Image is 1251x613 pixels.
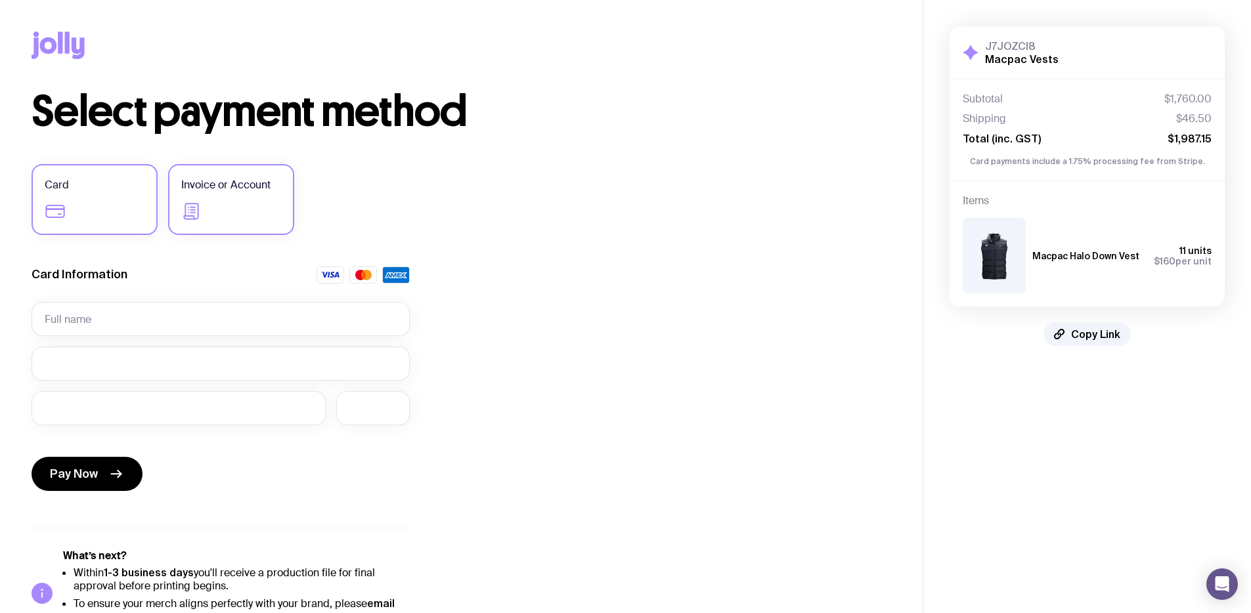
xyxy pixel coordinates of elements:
label: Card Information [32,266,127,282]
h2: Macpac Vests [985,53,1059,66]
button: Pay Now [32,457,143,491]
h1: Select payment method [32,91,891,133]
h4: Items [963,194,1212,207]
iframe: Secure CVC input frame [349,402,397,414]
iframe: Secure card number input frame [45,357,397,370]
span: Card [45,177,69,193]
li: Within you'll receive a production file for final approval before printing begins. [74,566,410,593]
h3: J7JOZCI8 [985,39,1059,53]
span: per unit [1154,256,1212,266]
span: Total (inc. GST) [963,132,1041,145]
h5: What’s next? [63,549,410,562]
span: $1,760.00 [1164,93,1212,106]
strong: 1-3 business days [104,566,194,578]
p: Card payments include a 1.75% processing fee from Stripe. [963,156,1212,167]
span: Copy Link [1071,328,1120,341]
span: Invoice or Account [181,177,271,193]
span: 11 units [1179,245,1212,256]
h3: Macpac Halo Down Vest [1032,251,1139,261]
span: $46.50 [1176,112,1212,125]
span: Shipping [963,112,1006,125]
span: Pay Now [50,466,98,482]
span: $160 [1154,256,1175,266]
iframe: Secure expiration date input frame [45,402,313,414]
input: Full name [32,302,410,336]
div: Open Intercom Messenger [1206,568,1238,600]
button: Copy Link [1043,322,1131,346]
span: $1,987.15 [1168,132,1212,145]
span: Subtotal [963,93,1003,106]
